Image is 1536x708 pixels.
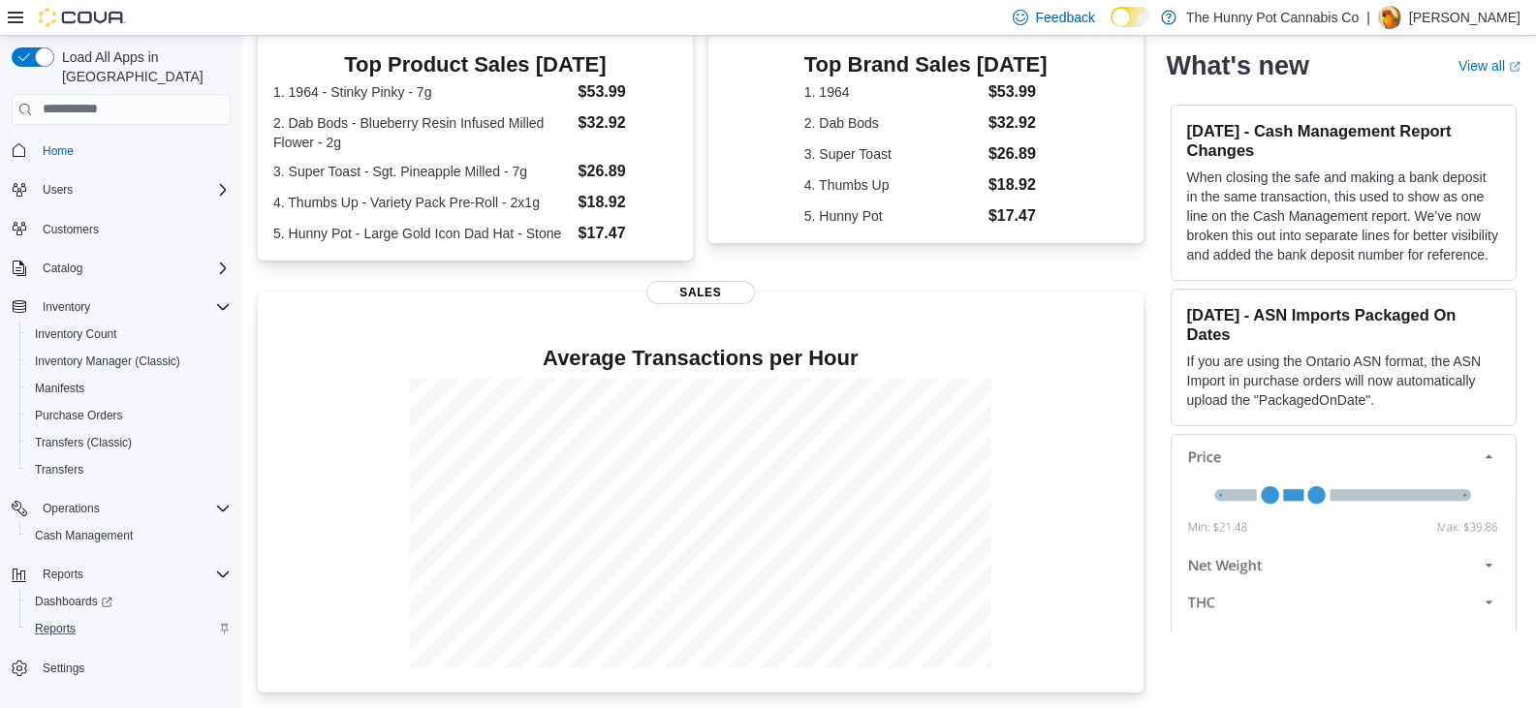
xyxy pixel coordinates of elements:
[804,82,981,102] dt: 1. 1964
[579,222,677,245] dd: $17.47
[579,191,677,214] dd: $18.92
[35,295,98,319] button: Inventory
[35,563,91,586] button: Reports
[27,377,92,400] a: Manifests
[35,178,80,201] button: Users
[4,654,238,682] button: Settings
[4,293,238,321] button: Inventory
[35,295,231,319] span: Inventory
[273,224,571,243] dt: 5. Hunny Pot - Large Gold Icon Dad Hat - Stone
[27,524,141,547] a: Cash Management
[4,495,238,522] button: Operations
[804,53,1048,77] h3: Top Brand Sales [DATE]
[273,82,571,102] dt: 1. 1964 - Stinky Pinky - 7g
[27,524,231,547] span: Cash Management
[1167,50,1309,81] h2: What's new
[35,497,108,520] button: Operations
[988,204,1048,228] dd: $17.47
[988,142,1048,166] dd: $26.89
[27,617,83,640] a: Reports
[35,528,133,543] span: Cash Management
[35,218,107,241] a: Customers
[27,431,140,454] a: Transfers (Classic)
[27,617,231,640] span: Reports
[4,255,238,282] button: Catalog
[988,80,1048,104] dd: $53.99
[35,621,76,636] span: Reports
[35,381,84,396] span: Manifests
[273,53,677,77] h3: Top Product Sales [DATE]
[43,299,90,315] span: Inventory
[1366,6,1370,29] p: |
[35,178,231,201] span: Users
[804,113,981,133] dt: 2. Dab Bods
[27,458,91,481] a: Transfers
[1458,58,1520,74] a: View allExternal link
[4,176,238,203] button: Users
[1186,6,1359,29] p: The Hunny Pot Cannabis Co
[43,661,84,676] span: Settings
[35,656,231,680] span: Settings
[273,113,571,152] dt: 2. Dab Bods - Blueberry Resin Infused Milled Flower - 2g
[35,408,123,423] span: Purchase Orders
[19,456,238,483] button: Transfers
[43,261,82,276] span: Catalog
[19,615,238,642] button: Reports
[27,323,125,346] a: Inventory Count
[27,350,231,373] span: Inventory Manager (Classic)
[35,139,231,163] span: Home
[43,222,99,237] span: Customers
[54,47,231,86] span: Load All Apps in [GEOGRAPHIC_DATA]
[1509,61,1520,73] svg: External link
[646,281,755,304] span: Sales
[35,139,81,163] a: Home
[273,162,571,181] dt: 3. Super Toast - Sgt. Pineapple Milled - 7g
[273,347,1128,370] h4: Average Transactions per Hour
[1378,6,1401,29] div: Andy Ramgobin
[27,590,231,613] span: Dashboards
[35,462,83,477] span: Transfers
[804,206,981,226] dt: 5. Hunny Pot
[579,111,677,135] dd: $32.92
[1187,121,1500,160] h3: [DATE] - Cash Management Report Changes
[19,321,238,348] button: Inventory Count
[19,429,238,456] button: Transfers (Classic)
[35,257,90,280] button: Catalog
[27,350,188,373] a: Inventory Manager (Classic)
[4,137,238,165] button: Home
[35,326,117,342] span: Inventory Count
[27,323,231,346] span: Inventory Count
[27,458,231,481] span: Transfers
[35,497,231,520] span: Operations
[35,657,92,680] a: Settings
[35,435,132,450] span: Transfers (Classic)
[4,215,238,243] button: Customers
[1111,27,1112,28] span: Dark Mode
[27,377,231,400] span: Manifests
[1111,7,1151,27] input: Dark Mode
[579,160,677,183] dd: $26.89
[19,348,238,375] button: Inventory Manager (Classic)
[579,80,677,104] dd: $53.99
[27,404,131,427] a: Purchase Orders
[19,522,238,549] button: Cash Management
[27,404,231,427] span: Purchase Orders
[35,354,180,369] span: Inventory Manager (Classic)
[1187,352,1500,410] p: If you are using the Ontario ASN format, the ASN Import in purchase orders will now automatically...
[35,594,112,609] span: Dashboards
[1187,305,1500,344] h3: [DATE] - ASN Imports Packaged On Dates
[35,217,231,241] span: Customers
[988,173,1048,197] dd: $18.92
[43,567,83,582] span: Reports
[1187,168,1500,264] p: When closing the safe and making a bank deposit in the same transaction, this used to show as one...
[988,111,1048,135] dd: $32.92
[1036,8,1095,27] span: Feedback
[43,501,100,516] span: Operations
[804,144,981,164] dt: 3. Super Toast
[19,375,238,402] button: Manifests
[39,8,126,27] img: Cova
[19,588,238,615] a: Dashboards
[273,193,571,212] dt: 4. Thumbs Up - Variety Pack Pre-Roll - 2x1g
[4,561,238,588] button: Reports
[43,143,74,159] span: Home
